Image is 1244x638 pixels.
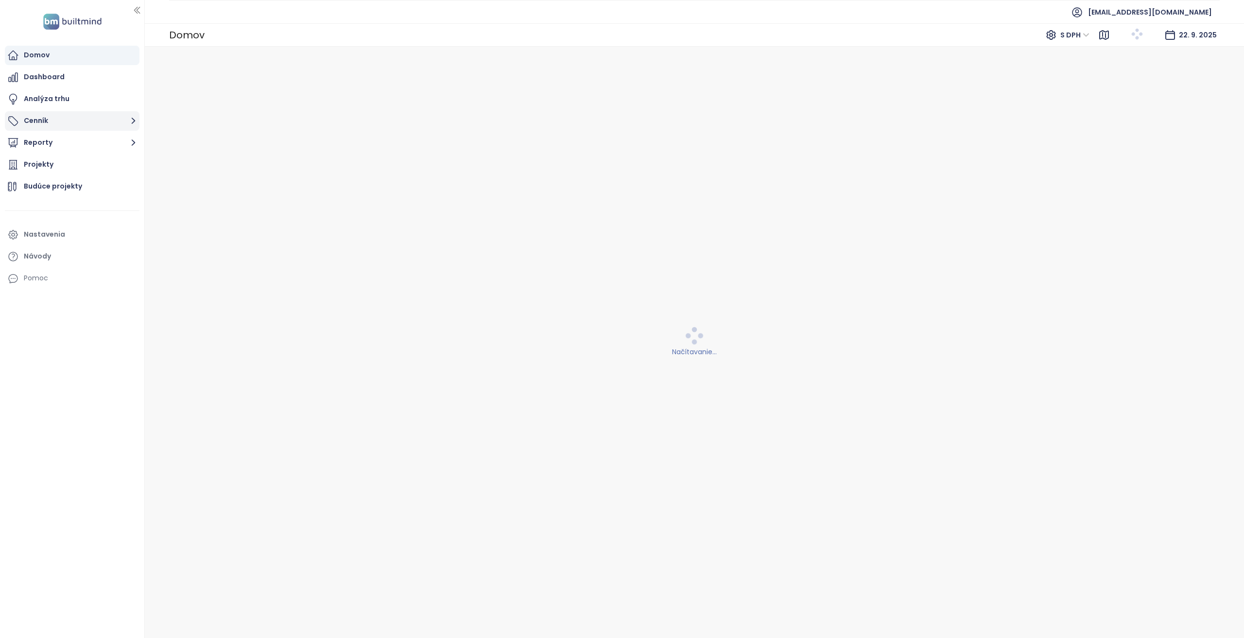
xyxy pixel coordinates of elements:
div: Pomoc [24,272,48,284]
div: Dashboard [24,71,65,83]
div: Domov [24,49,50,61]
button: Cenník [5,111,139,131]
div: Pomoc [5,269,139,288]
a: Projekty [5,155,139,174]
a: Budúce projekty [5,177,139,196]
div: Projekty [24,158,53,171]
div: Nastavenia [24,228,65,241]
span: 22. 9. 2025 [1179,30,1217,40]
button: Reporty [5,133,139,153]
a: Návody [5,247,139,266]
img: logo [40,12,104,32]
div: Návody [24,250,51,262]
a: Domov [5,46,139,65]
span: S DPH [1060,28,1089,42]
div: Budúce projekty [24,180,82,192]
div: Domov [169,25,205,45]
span: [EMAIL_ADDRESS][DOMAIN_NAME] [1088,0,1212,24]
div: Načítavanie... [151,346,1238,357]
a: Dashboard [5,68,139,87]
div: Analýza trhu [24,93,69,105]
a: Nastavenia [5,225,139,244]
a: Analýza trhu [5,89,139,109]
